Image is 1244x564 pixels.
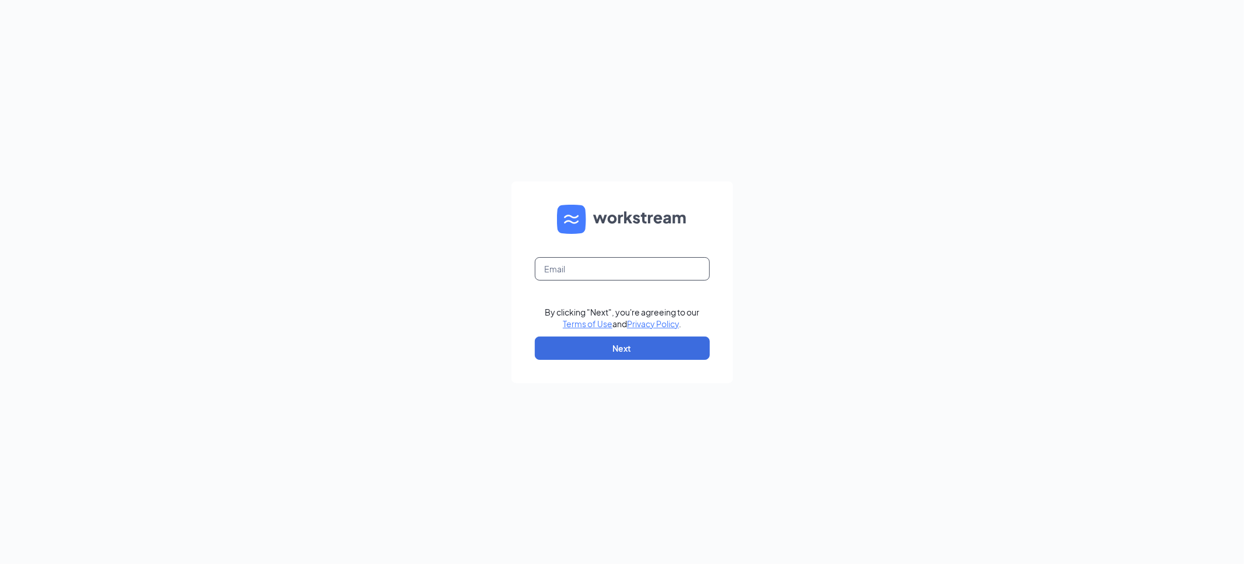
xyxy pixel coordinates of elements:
a: Terms of Use [563,318,612,329]
button: Next [535,337,710,360]
img: WS logo and Workstream text [557,205,688,234]
input: Email [535,257,710,281]
div: By clicking "Next", you're agreeing to our and . [545,306,699,330]
a: Privacy Policy [627,318,679,329]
